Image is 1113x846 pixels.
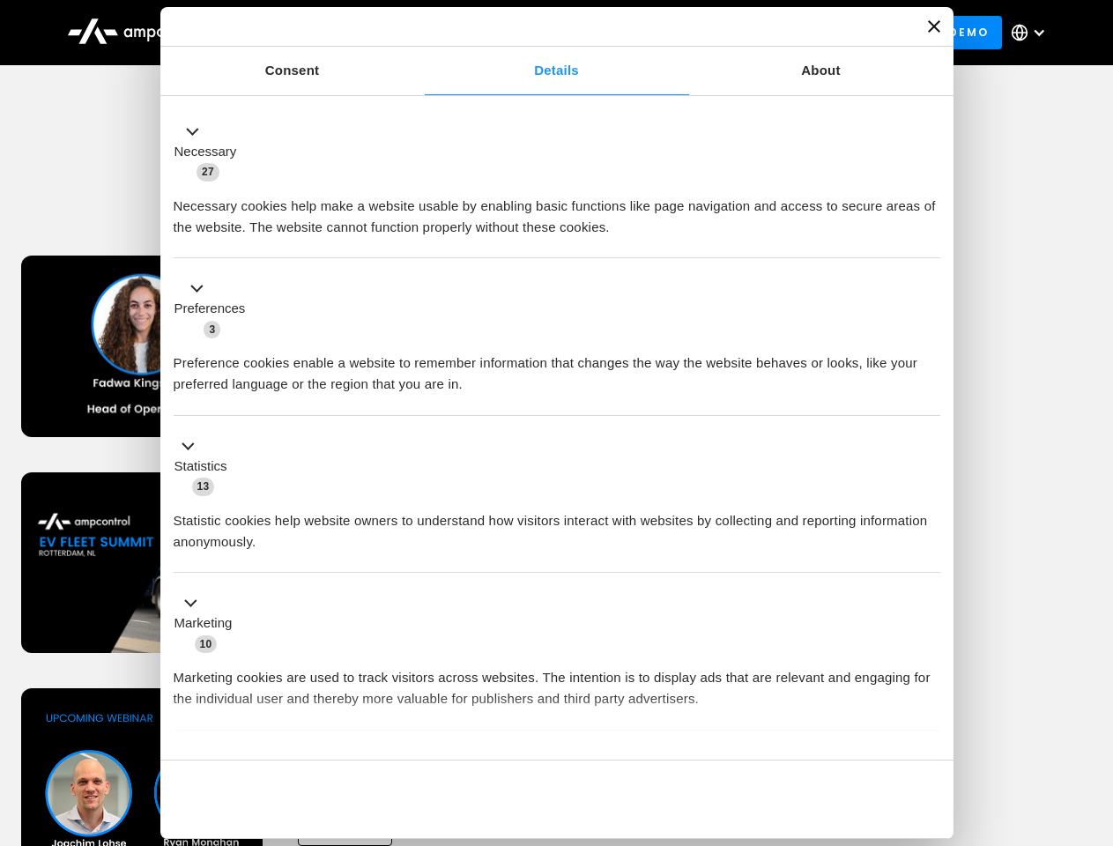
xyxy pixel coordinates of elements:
button: Statistics (13) [174,435,238,497]
div: Necessary cookies help make a website usable by enabling basic functions like page navigation and... [174,182,940,238]
button: Marketing (10) [174,593,243,655]
a: Consent [160,47,425,95]
span: 3 [204,321,220,338]
h1: Upcoming Webinars [21,178,1093,220]
a: About [689,47,953,95]
button: Okay [686,774,939,825]
span: 13 [192,478,215,495]
button: Unclassified (2) [174,750,318,772]
button: Preferences (3) [174,278,256,340]
label: Necessary [174,142,237,162]
div: Preference cookies enable a website to remember information that changes the way the website beha... [174,339,940,395]
label: Marketing [174,613,233,634]
span: 2 [291,753,308,770]
span: 10 [195,635,218,653]
label: Preferences [174,299,246,319]
label: Statistics [174,456,227,477]
a: Details [425,47,689,95]
div: Statistic cookies help website owners to understand how visitors interact with websites by collec... [174,497,940,553]
button: Necessary (27) [174,121,248,182]
span: 27 [197,163,219,181]
button: Close banner [928,20,940,33]
div: Marketing cookies are used to track visitors across websites. The intention is to display ads tha... [174,654,940,709]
